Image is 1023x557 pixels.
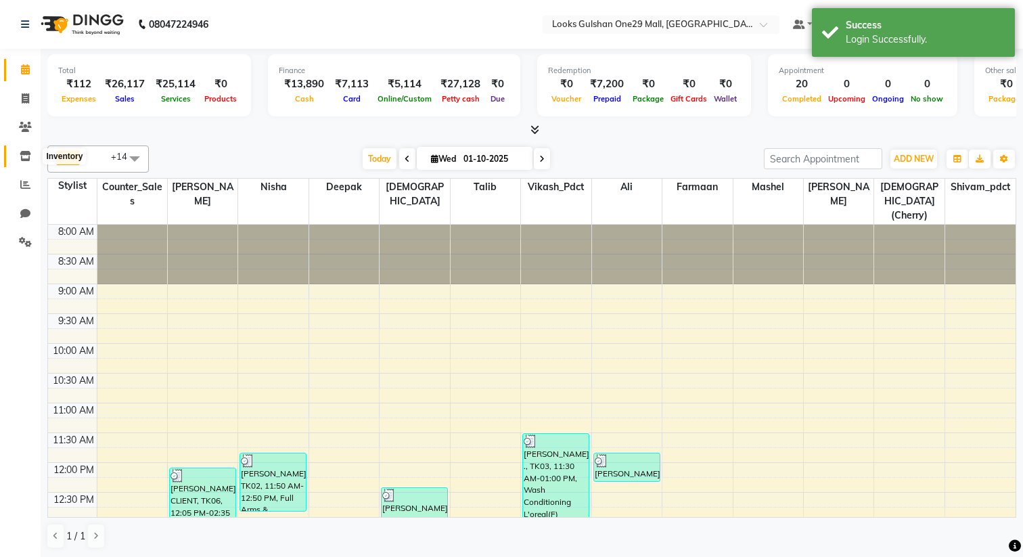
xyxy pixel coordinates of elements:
[112,94,138,104] span: Sales
[51,493,97,507] div: 12:30 PM
[779,76,825,92] div: 20
[168,179,237,210] span: [PERSON_NAME]
[55,314,97,328] div: 9:30 AM
[292,94,317,104] span: Cash
[667,76,710,92] div: ₹0
[111,151,137,162] span: +14
[58,76,99,92] div: ₹112
[149,5,208,43] b: 08047224946
[592,179,662,196] span: ali
[58,65,240,76] div: Total
[629,94,667,104] span: Package
[548,94,585,104] span: Voucher
[43,148,86,164] div: Inventory
[585,76,629,92] div: ₹7,200
[240,453,306,511] div: [PERSON_NAME], TK02, 11:50 AM-12:50 PM, Full Arms & U/Arms(F) (₹350),Full Legs Waxing Regular (₹500)
[50,374,97,388] div: 10:30 AM
[764,148,882,169] input: Search Appointment
[907,76,947,92] div: 0
[548,76,585,92] div: ₹0
[55,254,97,269] div: 8:30 AM
[99,76,150,92] div: ₹26,117
[804,179,873,210] span: [PERSON_NAME]
[825,76,869,92] div: 0
[779,65,947,76] div: Appointment
[487,94,508,104] span: Due
[662,179,732,196] span: Farmaan
[846,32,1005,47] div: Login Successfully.
[238,179,308,196] span: Nisha
[309,179,379,196] span: Deepak
[50,403,97,418] div: 11:00 AM
[907,94,947,104] span: No show
[51,463,97,477] div: 12:00 PM
[590,94,624,104] span: Prepaid
[363,148,396,169] span: Today
[890,150,937,169] button: ADD NEW
[201,94,240,104] span: Products
[451,179,520,196] span: Talib
[380,179,449,210] span: [DEMOGRAPHIC_DATA]
[894,154,934,164] span: ADD NEW
[66,529,85,543] span: 1 / 1
[710,76,740,92] div: ₹0
[55,284,97,298] div: 9:00 AM
[340,94,364,104] span: Card
[279,76,329,92] div: ₹13,890
[374,76,435,92] div: ₹5,114
[150,76,201,92] div: ₹25,114
[825,94,869,104] span: Upcoming
[438,94,483,104] span: Petty cash
[779,94,825,104] span: Completed
[35,5,127,43] img: logo
[548,65,740,76] div: Redemption
[869,76,907,92] div: 0
[459,149,527,169] input: 2025-10-01
[594,453,660,481] div: [PERSON_NAME], TK01, 11:50 AM-12:20 PM, Shave Regular (₹500)
[435,76,486,92] div: ₹27,128
[523,434,589,521] div: [PERSON_NAME] ., TK03, 11:30 AM-01:00 PM, Wash Conditioning L'oreal(F) (₹250),Wash Shampoo(F) (₹1...
[710,94,740,104] span: Wallet
[846,18,1005,32] div: Success
[486,76,509,92] div: ₹0
[667,94,710,104] span: Gift Cards
[97,179,167,210] span: Counter_Sales
[158,94,194,104] span: Services
[329,76,374,92] div: ₹7,113
[50,433,97,447] div: 11:30 AM
[869,94,907,104] span: Ongoing
[629,76,667,92] div: ₹0
[733,179,803,196] span: Mashel
[374,94,435,104] span: Online/Custom
[50,344,97,358] div: 10:00 AM
[428,154,459,164] span: Wed
[58,94,99,104] span: Expenses
[279,65,509,76] div: Finance
[201,76,240,92] div: ₹0
[874,179,944,224] span: [DEMOGRAPHIC_DATA](Cherry)
[521,179,591,196] span: Vikash_Pdct
[48,179,97,193] div: Stylist
[382,488,447,545] div: [PERSON_NAME], TK04, 12:25 PM-01:25 PM, Roots Touchup Inoa(F) (₹2000)
[55,225,97,239] div: 8:00 AM
[945,179,1016,196] span: Shivam_pdct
